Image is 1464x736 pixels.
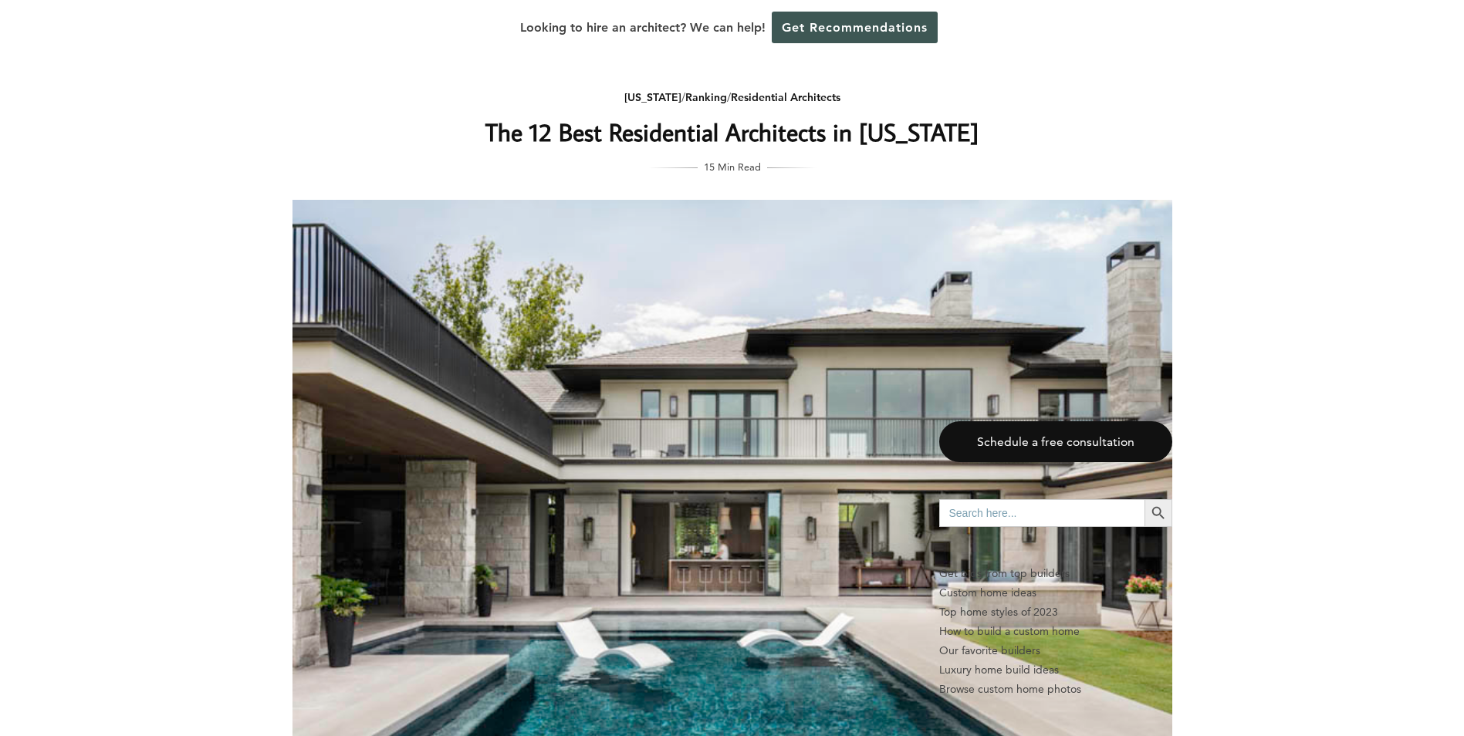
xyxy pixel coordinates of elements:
[772,12,938,43] a: Get Recommendations
[624,90,681,104] a: [US_STATE]
[424,88,1040,107] div: / /
[731,90,840,104] a: Residential Architects
[704,158,761,175] span: 15 Min Read
[424,113,1040,150] h1: The 12 Best Residential Architects in [US_STATE]
[685,90,727,104] a: Ranking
